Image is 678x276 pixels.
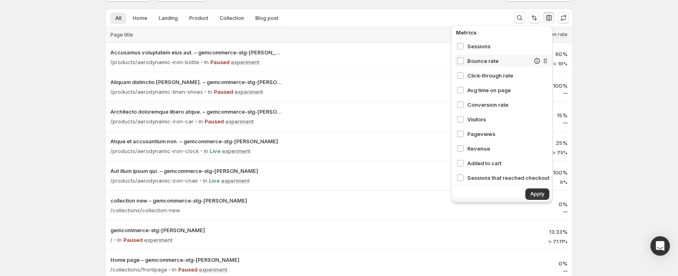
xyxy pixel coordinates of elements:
span: All [115,15,121,22]
span: Bounce rate [467,57,530,65]
span: Apply [530,191,544,197]
p: In [117,236,122,244]
p: experiment [144,236,173,244]
p: / [110,236,112,244]
p: experiment [225,117,254,125]
p: In [172,265,177,274]
p: 0% [293,259,568,267]
span: Click-through rate [467,71,549,80]
p: Metrics [456,28,549,37]
span: Product [189,15,208,22]
p: experiment [231,58,259,66]
span: 0% [560,180,568,185]
p: /collections/collection-new [110,206,180,214]
span: Visitors [467,115,549,123]
p: Paused [178,265,197,274]
span: Pageviews [467,130,549,138]
p: /collections/frontpage [110,265,167,274]
p: In [204,147,208,155]
p: /products/aerodynamic-iron-clock [110,147,199,155]
p: Paused [214,88,233,96]
button: Aliquam distinctio [PERSON_NAME]. – gemcommerce-stg-[PERSON_NAME] [110,78,283,86]
p: 60% [293,50,568,58]
span: Page title [110,32,133,38]
p: experiment [221,177,250,185]
button: Apply [525,188,549,200]
span: Avg time on page [467,86,549,94]
p: Paused [205,117,224,125]
p: In [204,58,209,66]
p: Live [209,177,220,185]
span: 10% [558,61,568,66]
button: Sort the results [529,12,540,24]
span: Sessions [467,42,549,50]
span: Sessions that reached checkout [467,174,549,182]
span: Landing [159,15,178,22]
button: gemcommerce-stg-[PERSON_NAME] [110,226,283,234]
div: Open Intercom Messenger [650,236,670,256]
span: 71.11% [553,239,568,244]
p: /products/aerodynamic-iron-chair [110,177,198,185]
p: experiment [235,88,263,96]
button: Aut illum ipsum qui. – gemcommerce-stg-[PERSON_NAME] [110,167,283,175]
p: In [208,88,212,96]
p: Paused [210,58,229,66]
span: 75% [557,150,568,155]
p: experiment [222,147,250,155]
p: 0% [293,200,568,208]
p: /products/aerodynamic-linen-shoes [110,88,203,96]
p: 13.33% [293,228,568,236]
button: Architecto doloremque libero atque. – gemcommerce-stg-[PERSON_NAME] [110,108,283,116]
span: Added to cart [467,159,549,167]
span: Home [133,15,147,22]
p: Paused [123,236,143,244]
span: Blog post [255,15,279,22]
p: 15% [293,111,568,119]
p: Live [210,147,220,155]
button: Atque et accusantium non. – gemcommerce-stg-[PERSON_NAME] [110,137,283,145]
span: Conversion rate [467,101,549,109]
p: In [199,117,203,125]
p: In [203,177,207,185]
button: collection new – gemcommerce-stg-[PERSON_NAME] [110,196,283,205]
p: 25% [293,139,568,147]
p: experiment [199,265,227,274]
button: Accusamus voluptatem eius aut. – gemcommerce-stg-[PERSON_NAME] [110,48,283,56]
span: Collection [220,15,244,22]
button: Home page – gemcommerce-stg-[PERSON_NAME] [110,256,283,264]
p: /products/aerodynamic-iron-car [110,117,194,125]
p: 100% [293,168,568,177]
p: 100% [293,82,568,90]
p: /products/aerodynamic-iron-bottle [110,58,199,66]
button: Search and filter results [514,12,525,24]
span: Revenue [467,144,549,153]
